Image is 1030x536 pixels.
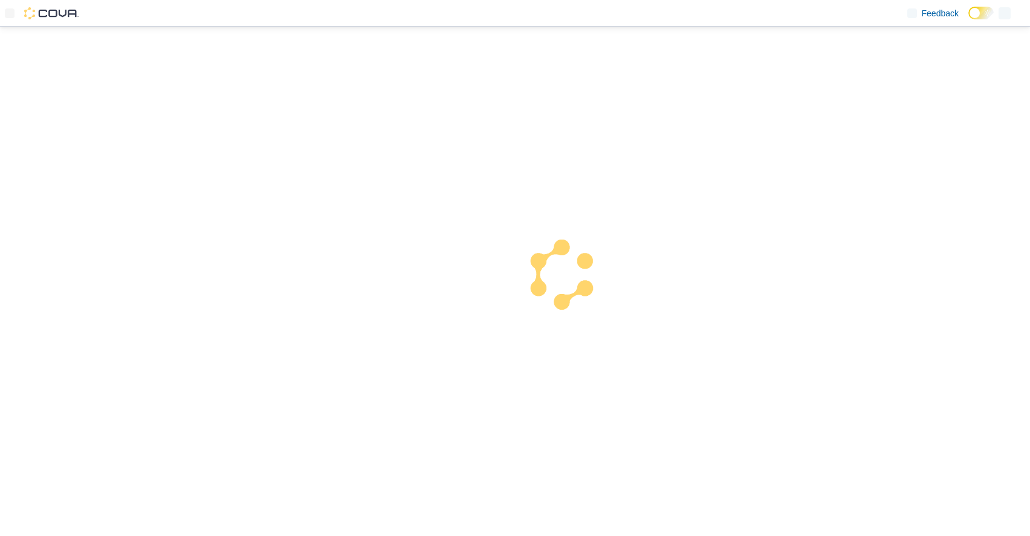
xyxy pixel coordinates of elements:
[24,7,79,19] img: Cova
[968,7,994,19] input: Dark Mode
[922,7,959,19] span: Feedback
[515,230,606,321] img: cova-loader
[902,1,964,25] a: Feedback
[968,19,969,20] span: Dark Mode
